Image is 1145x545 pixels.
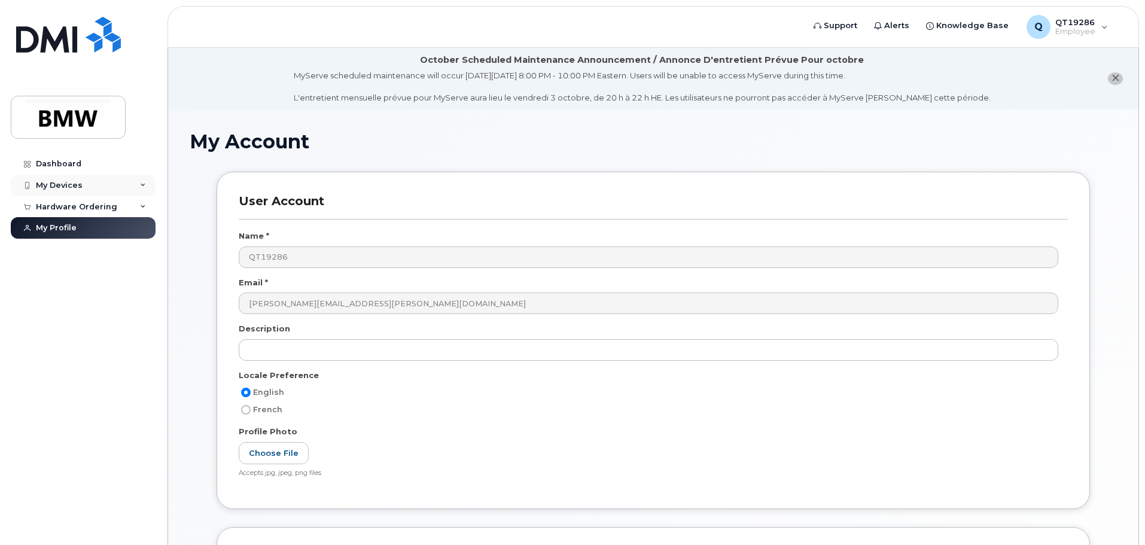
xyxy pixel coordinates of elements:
[253,388,284,397] span: English
[239,469,1058,478] div: Accepts jpg, jpeg, png files
[420,54,864,66] div: October Scheduled Maintenance Announcement / Annonce D'entretient Prévue Pour octobre
[239,370,319,381] label: Locale Preference
[253,405,282,414] span: French
[294,70,991,103] div: MyServe scheduled maintenance will occur [DATE][DATE] 8:00 PM - 10:00 PM Eastern. Users will be u...
[239,442,309,464] label: Choose File
[241,405,251,415] input: French
[239,426,297,437] label: Profile Photo
[241,388,251,397] input: English
[239,194,1068,220] h3: User Account
[239,323,290,334] label: Description
[1108,72,1123,85] button: close notification
[239,230,269,242] label: Name *
[1093,493,1136,536] iframe: Messenger Launcher
[190,131,1117,152] h1: My Account
[239,277,268,288] label: Email *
